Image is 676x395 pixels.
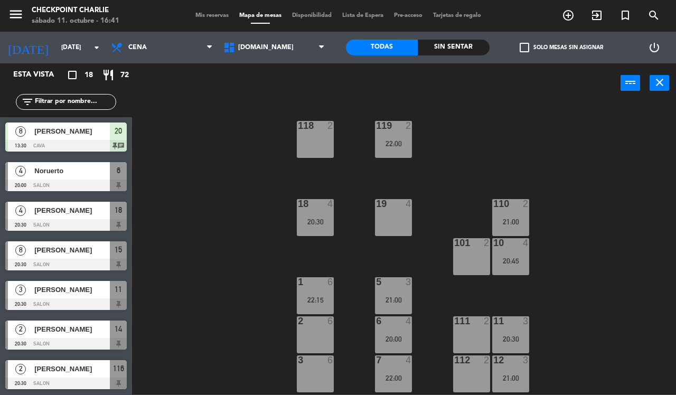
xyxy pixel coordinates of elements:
i: filter_list [21,96,34,108]
span: Noruerto [34,165,110,176]
div: 20:30 [297,218,334,225]
div: 2 [327,121,334,130]
span: check_box_outline_blank [520,43,529,52]
span: 2 [15,364,26,374]
span: 20 [115,125,122,137]
span: 15 [115,243,122,256]
div: 19 [376,199,377,209]
div: 22:00 [375,374,412,382]
span: 2 [15,324,26,335]
span: [PERSON_NAME] [34,363,110,374]
i: turned_in_not [619,9,632,22]
i: power_input [624,76,637,89]
div: 2 [523,199,529,209]
div: 4 [523,238,529,248]
div: 20:00 [375,335,412,343]
div: 5 [376,277,377,287]
div: 119 [376,121,377,130]
div: 21:00 [492,374,529,382]
div: 22:15 [297,296,334,304]
div: 3 [523,316,529,326]
i: exit_to_app [590,9,603,22]
div: 21:00 [375,296,412,304]
div: 112 [454,355,455,365]
span: [PERSON_NAME] [34,284,110,295]
span: Mis reservas [190,13,234,18]
span: Tarjetas de regalo [428,13,486,18]
span: [PERSON_NAME] [34,244,110,256]
div: 3 [406,277,412,287]
div: 6 [327,316,334,326]
div: 7 [376,355,377,365]
div: 111 [454,316,455,326]
div: 20:45 [492,257,529,265]
div: 4 [406,199,412,209]
div: 101 [454,238,455,248]
div: Todas [346,40,418,55]
div: 6 [327,277,334,287]
i: add_circle_outline [562,9,575,22]
div: 20:30 [492,335,529,343]
div: 22:00 [375,140,412,147]
div: sábado 11. octubre - 16:41 [32,16,119,26]
span: 8 [15,245,26,256]
span: [PERSON_NAME] [34,205,110,216]
i: search [647,9,660,22]
div: 6 [327,355,334,365]
div: 2 [484,238,490,248]
div: 4 [327,199,334,209]
div: 2 [406,121,412,130]
i: crop_square [66,69,79,81]
span: 72 [120,69,129,81]
span: [PERSON_NAME] [34,126,110,137]
span: Cena [128,44,147,51]
span: 14 [115,323,122,335]
div: Checkpoint Charlie [32,5,119,16]
i: restaurant [102,69,115,81]
div: 3 [523,355,529,365]
button: close [650,75,669,91]
div: 2 [298,316,298,326]
span: 116 [113,362,124,375]
i: menu [8,6,24,22]
span: Pre-acceso [389,13,428,18]
span: 4 [15,166,26,176]
span: Disponibilidad [287,13,337,18]
button: power_input [621,75,640,91]
button: menu [8,6,24,26]
span: Mapa de mesas [234,13,287,18]
span: [PERSON_NAME] [34,324,110,335]
label: Solo mesas sin asignar [520,43,603,52]
span: 4 [15,205,26,216]
div: 21:00 [492,218,529,225]
input: Filtrar por nombre... [34,96,116,108]
i: close [653,76,666,89]
div: 1 [298,277,298,287]
i: arrow_drop_down [90,41,103,54]
span: 6 [117,164,120,177]
span: 8 [15,126,26,137]
div: 2 [484,355,490,365]
div: 4 [406,316,412,326]
div: 4 [406,355,412,365]
div: 18 [298,199,298,209]
span: 11 [115,283,122,296]
div: 118 [298,121,298,130]
div: Sin sentar [418,40,490,55]
div: 2 [484,316,490,326]
i: power_settings_new [648,41,661,54]
div: 6 [376,316,377,326]
span: 3 [15,285,26,295]
span: 18 [115,204,122,217]
span: 18 [84,69,93,81]
div: 3 [298,355,298,365]
span: Lista de Espera [337,13,389,18]
div: Esta vista [5,69,76,81]
span: [DOMAIN_NAME] [238,44,294,51]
